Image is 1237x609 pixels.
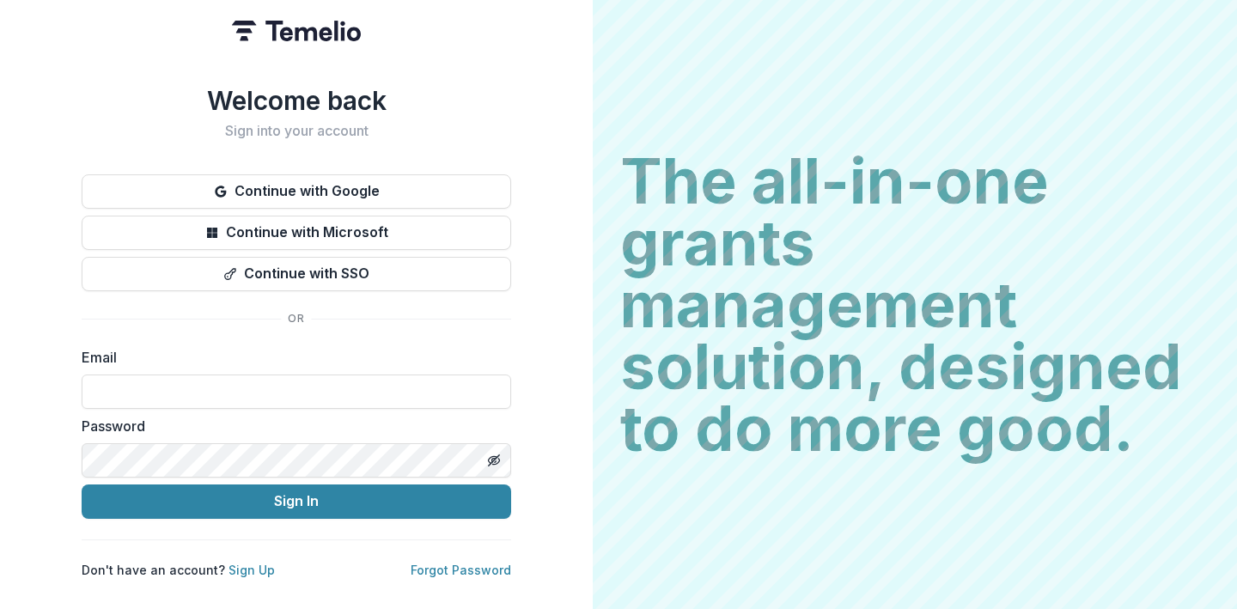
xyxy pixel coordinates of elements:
img: Temelio [232,21,361,41]
h1: Welcome back [82,85,511,116]
p: Don't have an account? [82,561,275,579]
a: Sign Up [229,563,275,577]
button: Sign In [82,484,511,519]
button: Toggle password visibility [480,447,508,474]
button: Continue with SSO [82,257,511,291]
label: Password [82,416,501,436]
label: Email [82,347,501,368]
a: Forgot Password [411,563,511,577]
button: Continue with Google [82,174,511,209]
h2: Sign into your account [82,123,511,139]
button: Continue with Microsoft [82,216,511,250]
